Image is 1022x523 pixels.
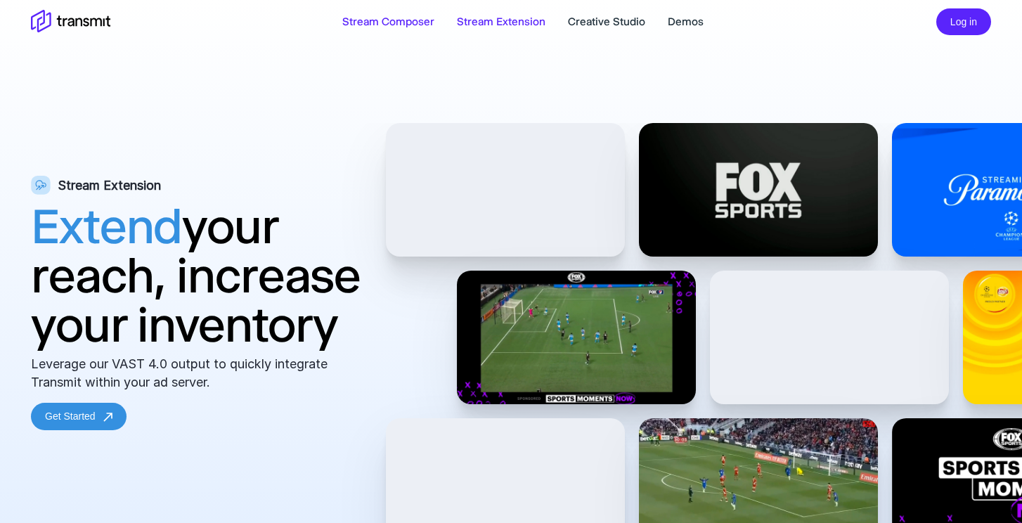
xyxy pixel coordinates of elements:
p: Stream Extension [58,176,161,195]
a: Creative Studio [568,13,645,30]
button: Log in [936,8,991,36]
a: Log in [936,14,991,27]
a: Stream Extension [457,13,545,30]
a: Demos [668,13,704,30]
div: Leverage our VAST 4.0 output to quickly integrate Transmit within your ad server. [31,355,347,392]
a: Stream Composer [342,13,434,30]
h1: your reach, increase your inventory [31,202,365,349]
a: Get Started [31,403,127,430]
span: Extend [31,197,182,255]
